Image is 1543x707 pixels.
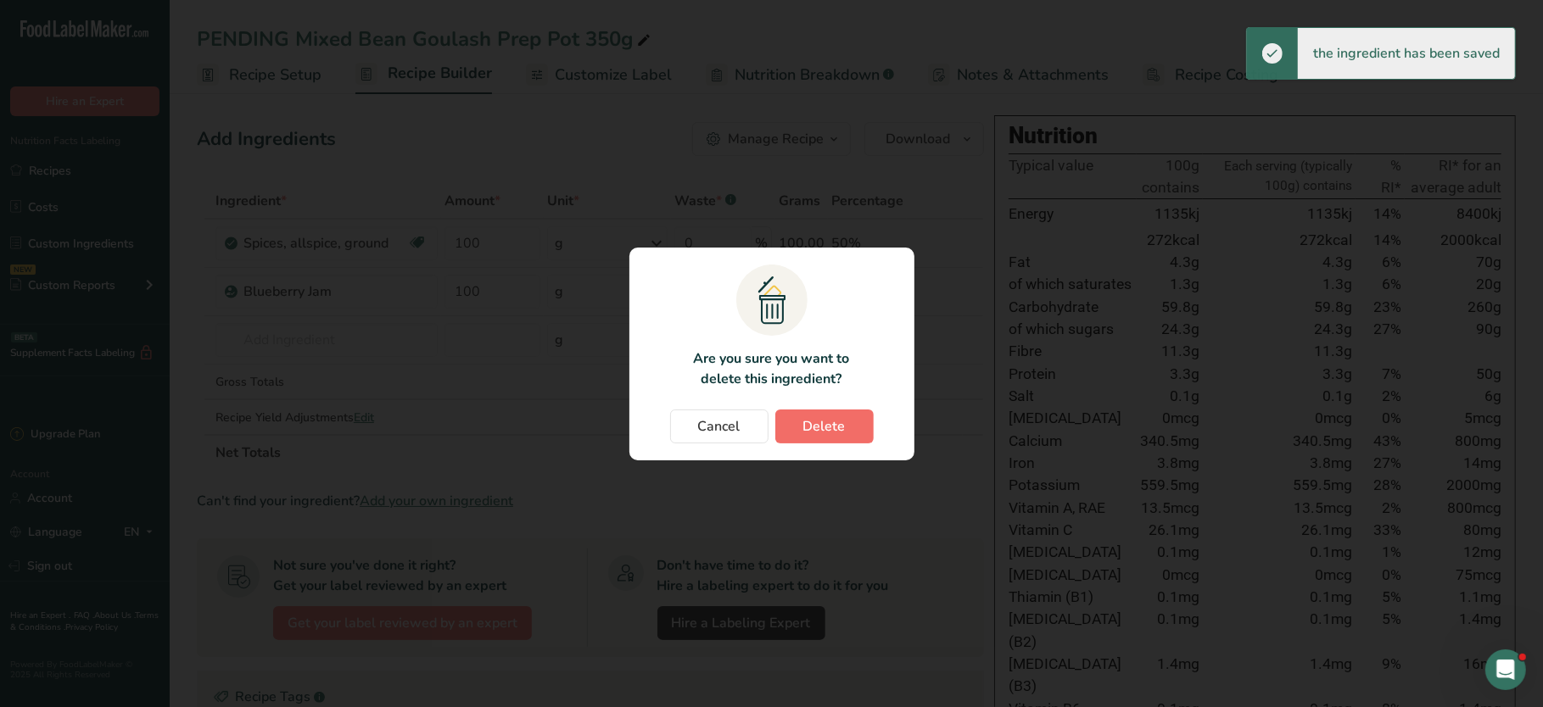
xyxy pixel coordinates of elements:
div: the ingredient has been saved [1298,28,1515,79]
button: Delete [775,409,874,443]
span: Cancel [698,416,741,437]
iframe: Intercom live chat [1485,649,1526,690]
p: Are you sure you want to delete this ingredient? [684,348,859,389]
span: Delete [803,416,846,437]
button: Cancel [670,409,769,443]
